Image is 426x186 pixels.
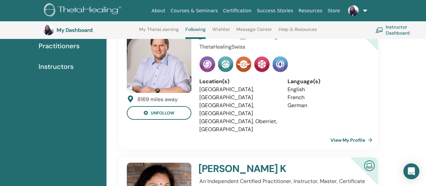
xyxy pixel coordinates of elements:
[199,101,278,117] li: [GEOGRAPHIC_DATA], [GEOGRAPHIC_DATA]
[403,163,419,179] div: Open Intercom Messenger
[199,43,366,51] p: ThetaHealingSwiss
[199,117,278,133] li: [GEOGRAPHIC_DATA], Oberriet, [GEOGRAPHIC_DATA]
[254,5,296,17] a: Success Stories
[43,25,54,35] img: default.jpg
[198,28,337,40] h4: [PERSON_NAME] Wirth
[288,78,366,86] div: Language(s)
[139,27,179,37] a: My ThetaLearning
[348,5,359,16] img: default.jpg
[288,101,366,109] li: German
[149,5,168,17] a: About
[57,27,123,33] h3: My Dashboard
[361,158,377,173] img: Certified Online Instructor
[236,27,272,37] a: Message Center
[137,95,178,103] div: 8169 miles away
[325,5,343,17] a: Store
[39,41,80,51] span: Practitioners
[39,62,74,72] span: Instructors
[330,133,375,147] a: View My Profile
[288,86,366,93] li: English
[44,3,123,18] img: logo.png
[127,106,191,120] button: unfollow
[127,28,191,93] img: default.jpg
[199,86,278,101] li: [GEOGRAPHIC_DATA], [GEOGRAPHIC_DATA]
[212,27,230,37] a: Wishlist
[168,5,221,17] a: Courses & Seminars
[296,5,325,17] a: Resources
[199,78,278,86] div: Location(s)
[288,93,366,101] li: French
[220,5,254,17] a: Certification
[375,27,383,33] img: chalkboard-teacher.svg
[185,27,206,39] a: Following
[198,163,337,175] h4: [PERSON_NAME] K
[279,27,317,37] a: Help & Resources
